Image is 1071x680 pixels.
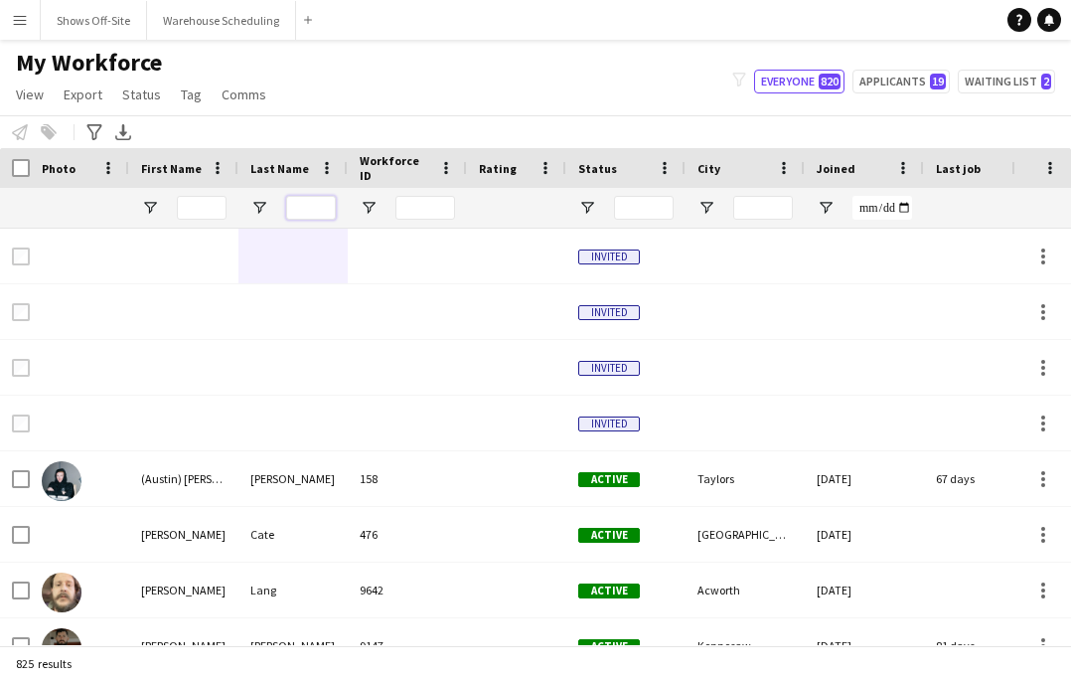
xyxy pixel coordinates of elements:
[924,618,1043,673] div: 81 days
[64,85,102,103] span: Export
[129,451,238,506] div: (Austin) [PERSON_NAME]
[147,1,296,40] button: Warehouse Scheduling
[1041,74,1051,89] span: 2
[805,451,924,506] div: [DATE]
[141,161,202,176] span: First Name
[686,618,805,673] div: Kennesaw
[936,161,981,176] span: Last job
[805,618,924,673] div: [DATE]
[129,507,238,562] div: [PERSON_NAME]
[852,70,950,93] button: Applicants19
[129,563,238,617] div: [PERSON_NAME]
[805,507,924,562] div: [DATE]
[42,461,81,501] img: (Austin) Brady Henderson
[686,563,805,617] div: Acworth
[754,70,844,93] button: Everyone820
[348,507,467,562] div: 476
[114,82,169,107] a: Status
[924,451,1043,506] div: 67 days
[238,563,348,617] div: Lang
[819,74,841,89] span: 820
[578,250,640,264] span: Invited
[348,563,467,617] div: 9642
[852,196,912,220] input: Joined Filter Input
[111,120,135,144] app-action-btn: Export XLSX
[286,196,336,220] input: Last Name Filter Input
[817,161,855,176] span: Joined
[958,70,1055,93] button: Waiting list2
[930,74,946,89] span: 19
[360,153,431,183] span: Workforce ID
[578,528,640,543] span: Active
[222,85,266,103] span: Comms
[122,85,161,103] span: Status
[250,161,309,176] span: Last Name
[578,639,640,654] span: Active
[8,82,52,107] a: View
[805,563,924,617] div: [DATE]
[250,199,268,217] button: Open Filter Menu
[360,199,378,217] button: Open Filter Menu
[129,618,238,673] div: [PERSON_NAME]
[817,199,835,217] button: Open Filter Menu
[578,472,640,487] span: Active
[686,451,805,506] div: Taylors
[395,196,455,220] input: Workforce ID Filter Input
[348,618,467,673] div: 9147
[12,359,30,377] input: Row Selection is disabled for this row (unchecked)
[697,199,715,217] button: Open Filter Menu
[578,161,617,176] span: Status
[733,196,793,220] input: City Filter Input
[578,305,640,320] span: Invited
[479,161,517,176] span: Rating
[181,85,202,103] span: Tag
[578,417,640,431] span: Invited
[42,628,81,668] img: Adam Bloodworth
[238,451,348,506] div: [PERSON_NAME]
[141,199,159,217] button: Open Filter Menu
[614,196,674,220] input: Status Filter Input
[578,199,596,217] button: Open Filter Menu
[214,82,274,107] a: Comms
[697,161,720,176] span: City
[173,82,210,107] a: Tag
[82,120,106,144] app-action-btn: Advanced filters
[12,248,30,265] input: Row Selection is disabled for this row (unchecked)
[12,303,30,321] input: Row Selection is disabled for this row (unchecked)
[16,85,44,103] span: View
[177,196,227,220] input: First Name Filter Input
[56,82,110,107] a: Export
[12,415,30,432] input: Row Selection is disabled for this row (unchecked)
[348,451,467,506] div: 158
[42,573,81,612] img: Aaron Lang
[16,48,162,78] span: My Workforce
[238,507,348,562] div: Cate
[578,361,640,376] span: Invited
[42,161,76,176] span: Photo
[578,584,640,598] span: Active
[686,507,805,562] div: [GEOGRAPHIC_DATA]
[41,1,147,40] button: Shows Off-Site
[238,618,348,673] div: [PERSON_NAME]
